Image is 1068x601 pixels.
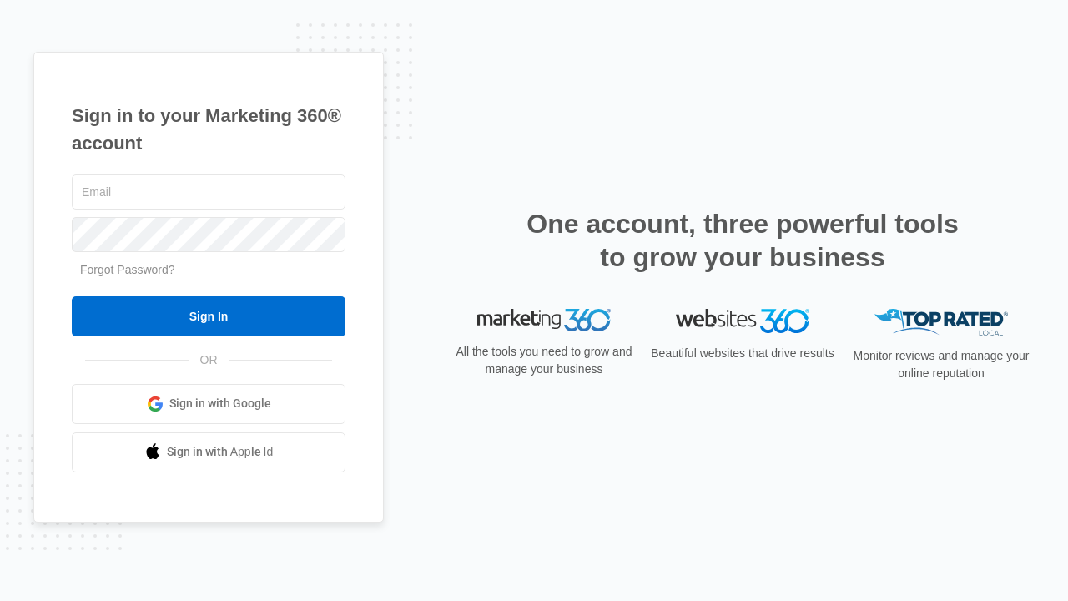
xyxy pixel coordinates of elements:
[477,309,611,332] img: Marketing 360
[189,351,229,369] span: OR
[72,384,345,424] a: Sign in with Google
[167,443,274,461] span: Sign in with Apple Id
[521,207,964,274] h2: One account, three powerful tools to grow your business
[649,345,836,362] p: Beautiful websites that drive results
[169,395,271,412] span: Sign in with Google
[848,347,1035,382] p: Monitor reviews and manage your online reputation
[874,309,1008,336] img: Top Rated Local
[72,102,345,157] h1: Sign in to your Marketing 360® account
[80,263,175,276] a: Forgot Password?
[72,296,345,336] input: Sign In
[676,309,809,333] img: Websites 360
[451,343,637,378] p: All the tools you need to grow and manage your business
[72,432,345,472] a: Sign in with Apple Id
[72,174,345,210] input: Email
